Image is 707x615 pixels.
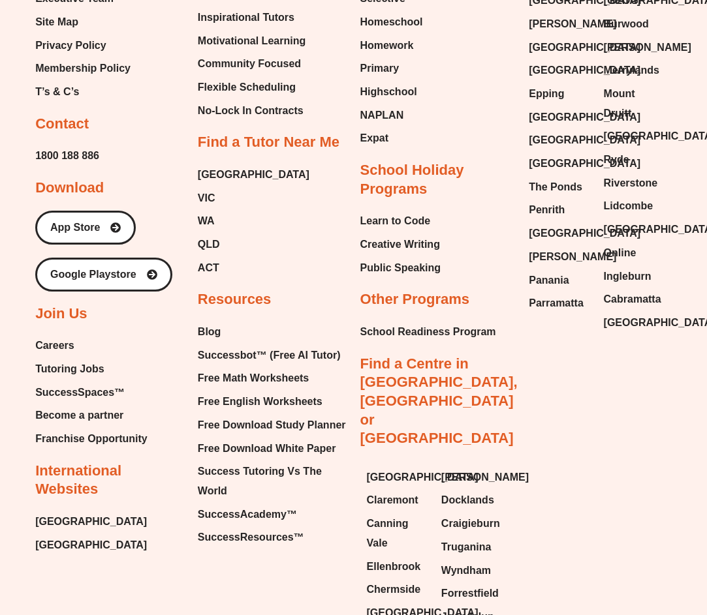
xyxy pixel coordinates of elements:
[360,106,423,125] a: NAPLAN
[441,561,503,580] a: Wyndham
[35,336,148,355] a: Careers
[441,537,491,557] span: Truganina
[198,290,272,309] h2: Resources
[360,211,441,231] a: Learn to Code
[604,61,665,80] a: Merrylands
[441,561,491,580] span: Wyndham
[198,188,215,208] span: VIC
[35,12,78,32] span: Site Map
[360,235,440,254] span: Creative Writing
[529,84,564,104] span: Epping
[198,322,347,342] a: Blog
[198,368,309,388] span: Free Math Worksheets
[529,61,640,80] span: [GEOGRAPHIC_DATA]
[198,165,309,185] span: [GEOGRAPHIC_DATA]
[529,154,590,173] a: [GEOGRAPHIC_DATA]
[604,173,658,193] span: Riverstone
[198,235,220,254] span: QLD
[198,368,347,388] a: Free Math Worksheets
[360,36,423,55] a: Homework
[360,322,496,342] span: School Readiness Program
[367,514,428,552] a: Canning Vale
[198,8,309,27] a: Inspirational Tutors
[198,211,309,231] a: WA
[35,336,74,355] span: Careers
[360,128,389,148] span: Expat
[529,108,590,127] a: [GEOGRAPHIC_DATA]
[35,462,185,499] h2: International Websites
[604,173,665,193] a: Riverstone
[604,290,665,309] a: Cabramatta
[360,128,423,148] a: Expat
[441,537,503,557] a: Truganina
[198,392,347,412] a: Free English Worksheets
[35,179,104,198] h2: Download
[198,188,309,208] a: VIC
[360,258,441,278] a: Public Speaking
[35,59,131,78] span: Membership Policy
[35,429,148,449] a: Franchise Opportunity
[50,269,136,280] span: Google Playstore
[604,243,636,263] span: Online
[198,8,294,27] span: Inspirational Tutors
[529,247,590,267] a: [PERSON_NAME]
[367,557,428,577] a: Ellenbrook
[529,271,569,290] span: Panania
[604,14,649,34] span: Burwood
[360,211,431,231] span: Learn to Code
[367,580,421,599] span: Chermside
[529,61,590,80] a: [GEOGRAPHIC_DATA]
[604,84,665,123] span: Mount Druitt
[441,584,503,603] a: Forrestfield
[35,36,106,55] span: Privacy Policy
[529,177,582,197] span: The Ponds
[529,130,640,150] span: [GEOGRAPHIC_DATA]
[529,14,590,34] a: [PERSON_NAME]
[360,36,414,55] span: Homework
[367,580,428,599] a: Chermside
[35,406,123,425] span: Become a partner
[367,468,428,487] a: [GEOGRAPHIC_DATA]
[529,271,590,290] a: Panania
[360,82,423,102] a: Highschool
[604,196,653,216] span: Lidcombe
[35,115,89,134] h2: Contact
[198,31,309,51] a: Motivational Learning
[198,505,297,524] span: SuccessAcademy™
[35,359,104,379] span: Tutoring Jobs
[35,406,148,425] a: Become a partner
[441,468,503,487] a: [PERSON_NAME]
[529,224,640,243] span: [GEOGRAPHIC_DATA]
[360,235,441,254] a: Creative Writing
[198,462,347,500] span: Success Tutoring Vs The World
[604,267,652,286] span: Ingleburn
[367,490,428,510] a: Claremont
[198,528,347,547] a: SuccessResources™
[35,258,172,292] a: Google Playstore
[367,490,418,510] span: Claremont
[441,514,503,533] a: Craigieburn
[360,59,400,78] span: Primary
[35,211,136,245] a: App Store
[441,468,529,487] span: [PERSON_NAME]
[198,439,347,458] a: Free Download White Paper
[529,224,590,243] a: [GEOGRAPHIC_DATA]
[198,505,347,524] a: SuccessAcademy™
[529,293,584,313] span: Parramatta
[35,359,148,379] a: Tutoring Jobs
[604,150,665,170] a: Ryde
[529,14,616,34] span: [PERSON_NAME]
[490,468,707,615] iframe: Chat Widget
[35,512,147,532] a: [GEOGRAPHIC_DATA]
[529,247,616,267] span: [PERSON_NAME]
[198,346,347,365] a: Successbot™ (Free AI Tutor)
[360,59,423,78] a: Primary
[198,439,336,458] span: Free Download White Paper
[35,383,148,402] a: SuccessSpaces™
[360,82,417,102] span: Highschool
[198,415,346,435] span: Free Download Study Planner
[441,490,503,510] a: Docklands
